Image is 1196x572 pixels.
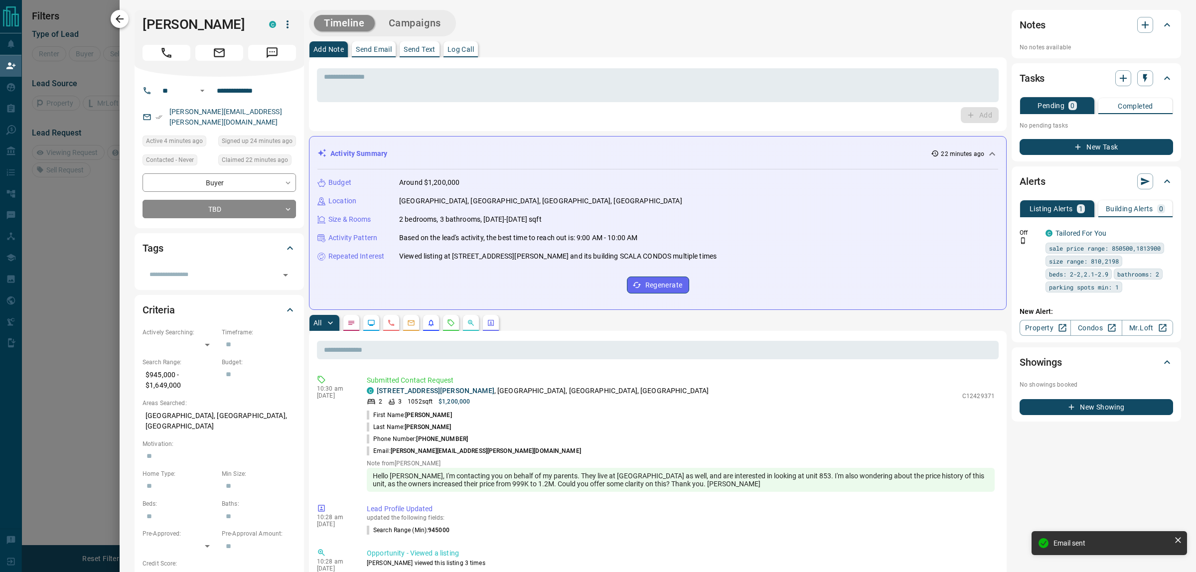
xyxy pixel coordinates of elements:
[1070,102,1074,109] p: 0
[317,565,352,572] p: [DATE]
[222,529,296,538] p: Pre-Approval Amount:
[146,155,194,165] span: Contacted - Never
[328,214,371,225] p: Size & Rooms
[356,46,392,53] p: Send Email
[317,514,352,521] p: 10:28 am
[1079,205,1083,212] p: 1
[1122,320,1173,336] a: Mr.Loft
[1070,320,1122,336] a: Condos
[143,298,296,322] div: Criteria
[1020,306,1173,317] p: New Alert:
[222,469,296,478] p: Min Size:
[1020,380,1173,389] p: No showings booked
[1020,173,1046,189] h2: Alerts
[328,251,384,262] p: Repeated Interest
[1020,320,1071,336] a: Property
[143,399,296,408] p: Areas Searched:
[143,240,163,256] h2: Tags
[367,548,995,559] p: Opportunity - Viewed a listing
[143,236,296,260] div: Tags
[222,136,293,146] span: Signed up 24 minutes ago
[379,15,451,31] button: Campaigns
[367,526,449,535] p: Search Range (Min) :
[328,196,356,206] p: Location
[428,527,449,534] span: 945000
[1049,243,1161,253] span: sale price range: 850500,1813900
[143,45,190,61] span: Call
[222,358,296,367] p: Budget:
[467,319,475,327] svg: Opportunities
[1020,354,1062,370] h2: Showings
[1038,102,1064,109] p: Pending
[1046,230,1052,237] div: condos.ca
[222,155,288,165] span: Claimed 22 minutes ago
[398,397,402,406] p: 3
[367,504,995,514] p: Lead Profile Updated
[1049,269,1108,279] span: beds: 2-2,2.1-2.9
[1055,229,1106,237] a: Tailored For You
[1053,539,1170,547] div: Email sent
[143,136,213,149] div: Mon Oct 13 2025
[317,521,352,528] p: [DATE]
[313,319,321,326] p: All
[347,319,355,327] svg: Notes
[1020,169,1173,193] div: Alerts
[328,177,351,188] p: Budget
[222,499,296,508] p: Baths:
[317,558,352,565] p: 10:28 am
[143,529,217,538] p: Pre-Approved:
[962,392,995,401] p: C12429371
[1106,205,1153,212] p: Building Alerts
[367,468,995,492] div: Hello [PERSON_NAME], I'm contacting you on behalf of my parents. They live at [GEOGRAPHIC_DATA] a...
[146,136,203,146] span: Active 4 minutes ago
[143,469,217,478] p: Home Type:
[377,386,709,396] p: , [GEOGRAPHIC_DATA], [GEOGRAPHIC_DATA], [GEOGRAPHIC_DATA]
[143,408,296,434] p: [GEOGRAPHIC_DATA], [GEOGRAPHIC_DATA], [GEOGRAPHIC_DATA]
[407,319,415,327] svg: Emails
[367,460,995,467] p: Note from [PERSON_NAME]
[1020,118,1173,133] p: No pending tasks
[379,397,382,406] p: 2
[317,392,352,399] p: [DATE]
[416,435,468,442] span: [PHONE_NUMBER]
[404,46,436,53] p: Send Text
[143,200,296,218] div: TBD
[627,277,689,293] button: Regenerate
[143,439,296,448] p: Motivation:
[367,423,451,431] p: Last Name:
[1049,282,1119,292] span: parking spots min: 1
[941,149,984,158] p: 22 minutes ago
[1020,228,1040,237] p: Off
[196,85,208,97] button: Open
[1020,17,1046,33] h2: Notes
[143,16,254,32] h1: [PERSON_NAME]
[218,154,296,168] div: Mon Oct 13 2025
[367,434,468,443] p: Phone Number:
[1020,237,1027,244] svg: Push Notification Only
[222,328,296,337] p: Timeframe:
[218,136,296,149] div: Mon Oct 13 2025
[399,251,717,262] p: Viewed listing at [STREET_ADDRESS][PERSON_NAME] and its building SCALA CONDOS multiple times
[143,302,175,318] h2: Criteria
[1020,70,1045,86] h2: Tasks
[269,21,276,28] div: condos.ca
[143,328,217,337] p: Actively Searching:
[447,319,455,327] svg: Requests
[1118,103,1153,110] p: Completed
[155,114,162,121] svg: Email Verified
[487,319,495,327] svg: Agent Actions
[195,45,243,61] span: Email
[399,233,637,243] p: Based on the lead's activity, the best time to reach out is: 9:00 AM - 10:00 AM
[314,15,375,31] button: Timeline
[1020,139,1173,155] button: New Task
[143,173,296,192] div: Buyer
[313,46,344,53] p: Add Note
[408,397,433,406] p: 1052 sqft
[1020,43,1173,52] p: No notes available
[367,411,452,420] p: First Name:
[367,559,995,568] p: [PERSON_NAME] viewed this listing 3 times
[367,319,375,327] svg: Lead Browsing Activity
[399,196,682,206] p: [GEOGRAPHIC_DATA], [GEOGRAPHIC_DATA], [GEOGRAPHIC_DATA], [GEOGRAPHIC_DATA]
[1020,350,1173,374] div: Showings
[143,559,296,568] p: Credit Score:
